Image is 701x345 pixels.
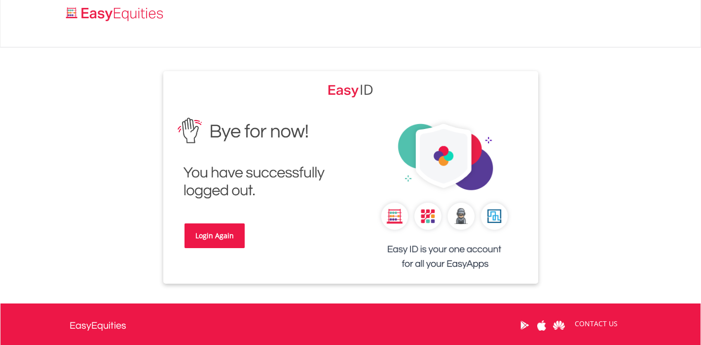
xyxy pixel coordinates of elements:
[568,310,625,338] a: CONTACT US
[358,111,531,284] img: EasyEquities
[533,310,551,341] a: Apple
[328,81,373,98] img: EasyEquities
[64,6,167,22] img: EasyEquities_Logo.png
[184,223,245,248] a: Login Again
[516,310,533,341] a: Google Play
[171,111,343,206] img: EasyEquities
[551,310,568,341] a: Huawei
[62,2,167,22] a: Home page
